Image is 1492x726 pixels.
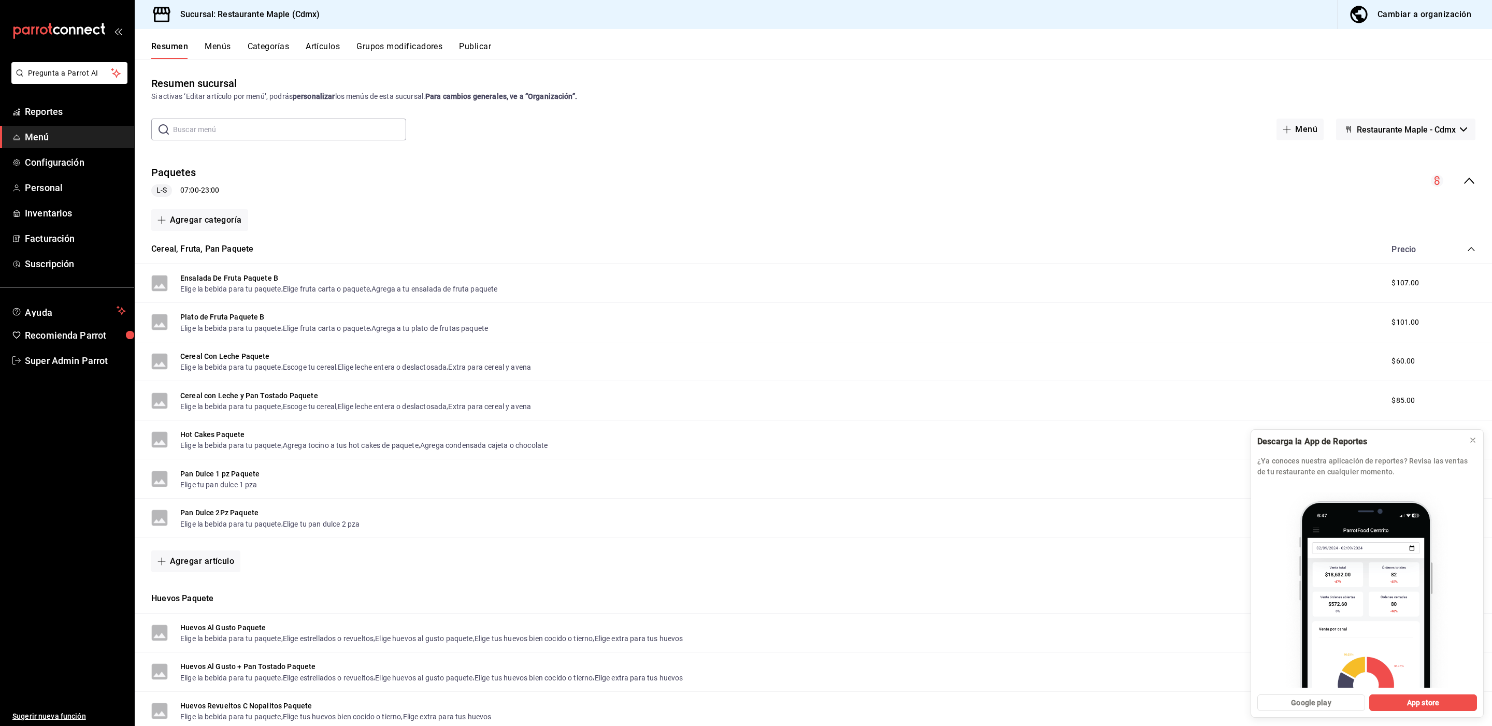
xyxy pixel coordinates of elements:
[114,27,122,35] button: open_drawer_menu
[180,701,312,711] button: Huevos Revueltos C Nopalitos Paquete
[283,401,336,412] button: Escoge tu cereal
[248,41,290,59] button: Categorías
[180,712,281,722] button: Elige la bebida para tu paquete
[1257,456,1477,477] p: ¿Ya conoces nuestra aplicación de reportes? Revisa las ventas de tu restaurante en cualquier mome...
[151,41,1492,59] div: navigation tabs
[25,354,126,368] span: Super Admin Parrot
[1336,119,1475,140] button: Restaurante Maple - Cdmx
[180,440,548,451] div: , ,
[180,672,683,683] div: , , , ,
[283,323,370,333] button: Elige fruta carta o paquete
[25,304,112,317] span: Ayuda
[403,712,492,722] button: Elige extra para tus huevos
[180,323,281,333] button: Elige la bebida para tu paquete
[151,593,213,605] button: Huevos Paquete
[371,323,488,333] button: Agrega a tu plato de frutas paquete
[1391,395,1415,406] span: $85.00
[25,105,126,119] span: Reportes
[180,429,245,440] button: Hot Cakes Paquete
[25,130,126,144] span: Menú
[448,362,531,372] button: Extra para cereal y avena
[375,633,472,644] button: Elige huevos al gusto paquete
[180,633,281,644] button: Elige la bebida para tu paquete
[338,401,447,412] button: Elige leche entera o deslactosada
[25,206,126,220] span: Inventarios
[1381,244,1447,254] div: Precio
[180,622,266,633] button: Huevos Al Gusto Paquete
[11,62,127,84] button: Pregunta a Parrot AI
[28,68,111,79] span: Pregunta a Parrot AI
[375,673,472,683] button: Elige huevos al gusto paquete
[1369,694,1477,711] button: App store
[475,633,593,644] button: Elige tus huevos bien cocido o tierno
[172,8,320,21] h3: Sucursal: Restaurante Maple (Cdmx)
[151,243,253,255] button: Cereal, Fruta, Pan Paquete
[180,351,270,361] button: Cereal Con Leche Paquete
[180,283,498,294] div: , ,
[1291,698,1331,708] span: Google play
[152,185,171,196] span: L-S
[180,469,260,479] button: Pan Dulce 1 pz Paquete
[180,673,281,683] button: Elige la bebida para tu paquete
[151,184,219,197] div: 07:00 - 23:00
[151,41,188,59] button: Resumen
[151,165,196,180] button: Paquetes
[180,661,316,672] button: Huevos Al Gusto + Pan Tostado Paquete
[180,480,257,490] button: Elige tu pan dulce 1 pza
[1407,698,1439,708] span: App store
[283,362,336,372] button: Escoge tu cereal
[180,507,259,518] button: Pan Dulce 2Pz Paquete
[151,76,237,91] div: Resumen sucursal
[1391,278,1419,288] span: $107.00
[306,41,340,59] button: Artículos
[1378,7,1471,22] div: Cambiar a organización
[371,284,498,294] button: Agrega a tu ensalada de fruta paquete
[180,273,278,283] button: Ensalada De Fruta Paquete B
[1257,436,1460,447] div: Descarga la App de Reportes
[180,312,265,322] button: Plato de Fruta Paquete B
[425,92,577,100] strong: Para cambios generales, ve a “Organización”.
[420,440,548,451] button: Agrega condensada cajeta o chocolate
[283,712,401,722] button: Elige tus huevos bien cocido o tierno
[7,75,127,86] a: Pregunta a Parrot AI
[205,41,231,59] button: Menús
[180,518,360,529] div: ,
[1276,119,1324,140] button: Menú
[135,157,1492,205] div: collapse-menu-row
[180,362,281,372] button: Elige la bebida para tu paquete
[1257,694,1365,711] button: Google play
[459,41,491,59] button: Publicar
[180,361,531,372] div: , , ,
[151,550,240,572] button: Agregar artículo
[283,284,370,294] button: Elige fruta carta o paquete
[180,711,492,722] div: , ,
[283,440,419,451] button: Agrega tocino a tus hot cakes de paquete
[180,519,281,529] button: Elige la bebida para tu paquete
[180,401,531,412] div: , , ,
[1391,356,1415,367] span: $60.00
[25,231,126,245] span: Facturación
[25,155,126,169] span: Configuración
[1357,125,1456,135] span: Restaurante Maple - Cdmx
[283,519,360,529] button: Elige tu pan dulce 2 pza
[448,401,531,412] button: Extra para cereal y avena
[1257,484,1477,688] img: parrot app_2.png
[180,284,281,294] button: Elige la bebida para tu paquete
[180,322,488,333] div: , ,
[283,633,374,644] button: Elige estrellados o revueltos
[12,711,126,722] span: Sugerir nueva función
[595,673,683,683] button: Elige extra para tus huevos
[180,440,281,451] button: Elige la bebida para tu paquete
[25,328,126,342] span: Recomienda Parrot
[283,673,374,683] button: Elige estrellados o revueltos
[475,673,593,683] button: Elige tus huevos bien cocido o tierno
[151,209,248,231] button: Agregar categoría
[151,91,1475,102] div: Si activas ‘Editar artículo por menú’, podrás los menús de esta sucursal.
[338,362,447,372] button: Elige leche entera o deslactosada
[1391,317,1419,328] span: $101.00
[180,390,318,401] button: Cereal con Leche y Pan Tostado Paquete
[356,41,442,59] button: Grupos modificadores
[180,401,281,412] button: Elige la bebida para tu paquete
[25,181,126,195] span: Personal
[173,119,406,140] input: Buscar menú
